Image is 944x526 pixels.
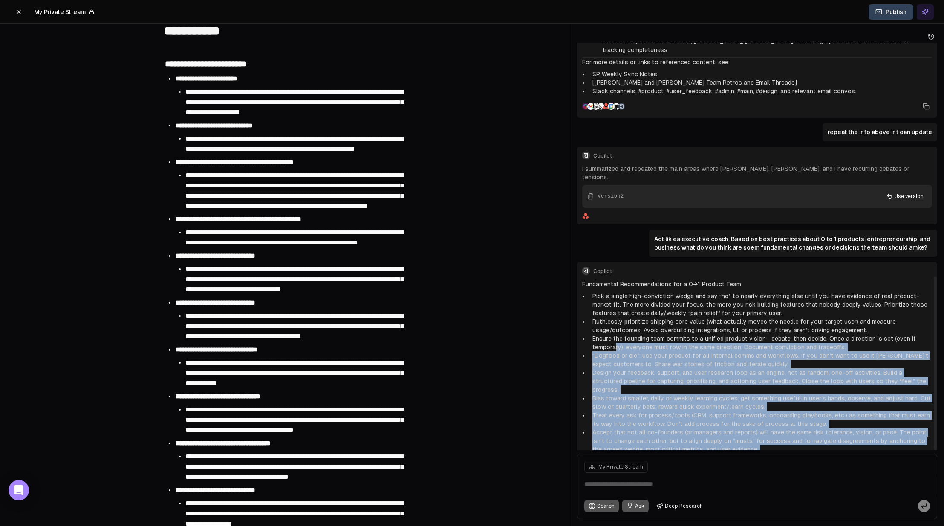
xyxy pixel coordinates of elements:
button: Publish [869,4,913,20]
li: Pick a single high-conviction wedge and say “no” to nearly everything else until you have evidenc... [589,292,932,317]
li: Design your feedback, support, and user research loop as an engine, not as random, one-off activi... [589,368,932,394]
span: Copilot [593,152,932,159]
img: GitHub [613,103,620,110]
img: Linear [598,103,604,110]
p: Act lik ea executive coach. Based on best practices about 0 to 1 products, entrepreneurship, and ... [654,235,932,252]
p: For more details or links to referenced content, see: [582,58,932,66]
p: I summarized and repeated the main areas where [PERSON_NAME], [PERSON_NAME], and I have recurring... [582,164,932,181]
img: Google Calendar [608,103,615,110]
button: Search [584,500,619,512]
li: Ensure the founding team commits to a unified product vision—debate, then decide. Once a directio... [589,334,932,351]
div: Version 2 [598,193,624,200]
button: Ask [622,500,649,512]
img: Notion [592,103,599,110]
li: Ruthlessly prioritize shipping core value (what actually moves the needle for your target user) a... [589,317,932,334]
li: Accept that not all co-founders (or managers and reports) will have the same risk tolerance, visi... [589,428,932,454]
button: Deep Research [652,500,707,512]
a: SP Weekly Sync Notes [592,71,657,78]
li: Treat every ask for process/tools (CRM, support frameworks, onboarding playbooks, etc.) as someth... [589,411,932,428]
li: Bias toward smaller, daily or weekly learning cycles: get something useful in user’s hands, obser... [589,394,932,411]
button: Use version [881,190,929,203]
li: [[PERSON_NAME] and [PERSON_NAME] Team Retros and Email Threads] [589,78,932,87]
img: Gmail [587,103,594,110]
img: Slack [582,103,589,110]
p: repeat the info above int oan update [828,128,932,136]
img: Asana [582,213,589,219]
span: My Private Stream [34,8,86,16]
li: Slack channels: #product, #user_feedback, #admin, #main, #design, and relevant email convos. [589,87,932,95]
div: Open Intercom Messenger [9,480,29,500]
span: My Private Stream [598,463,643,470]
li: “Dogfood or die”: use your product for all internal comms and workflows. If you don’t want to use... [589,351,932,368]
p: Fundamental Recommendations for a 0→1 Product Team [582,280,932,288]
img: Asana [603,103,609,109]
span: Copilot [593,268,932,275]
img: Samepage [618,103,625,110]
